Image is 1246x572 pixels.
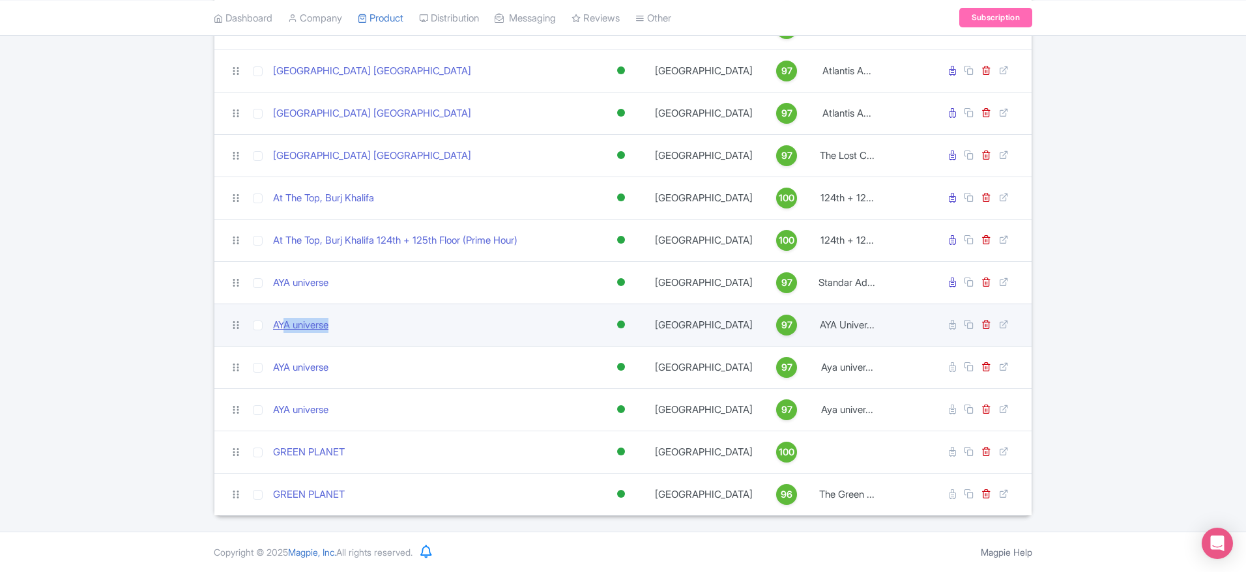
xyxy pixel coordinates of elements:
div: Active [615,104,628,122]
a: GREEN PLANET [273,445,345,460]
span: 97 [781,149,792,163]
div: Active [615,188,628,207]
td: 124th + 12... [813,177,881,219]
div: Active [615,442,628,461]
td: [GEOGRAPHIC_DATA] [647,431,761,473]
a: At The Top, Burj Khalifa [273,191,374,206]
a: [GEOGRAPHIC_DATA] [GEOGRAPHIC_DATA] [273,106,471,121]
a: 97 [766,61,808,81]
td: [GEOGRAPHIC_DATA] [647,388,761,431]
td: Atlantis A... [813,92,881,134]
td: [GEOGRAPHIC_DATA] [647,261,761,304]
td: AYA Univer... [813,304,881,346]
a: Subscription [959,8,1032,27]
td: Standar Ad... [813,261,881,304]
span: 97 [781,403,792,417]
a: 97 [766,357,808,378]
a: GREEN PLANET [273,487,345,502]
td: [GEOGRAPHIC_DATA] [647,134,761,177]
td: [GEOGRAPHIC_DATA] [647,50,761,92]
a: AYA universe [273,276,328,291]
td: [GEOGRAPHIC_DATA] [647,92,761,134]
div: Active [615,400,628,419]
div: Active [615,231,628,250]
div: Active [615,273,628,292]
td: The Lost C... [813,134,881,177]
a: 97 [766,315,808,336]
span: 100 [779,233,794,248]
span: 100 [779,445,794,459]
a: 100 [766,188,808,208]
td: Aya univer... [813,346,881,388]
td: [GEOGRAPHIC_DATA] [647,304,761,346]
a: AYA universe [273,403,328,418]
a: [GEOGRAPHIC_DATA] [GEOGRAPHIC_DATA] [273,64,471,79]
div: Active [615,315,628,334]
a: 97 [766,399,808,420]
td: Atlantis A... [813,50,881,92]
div: Copyright © 2025 All rights reserved. [206,545,420,559]
td: [GEOGRAPHIC_DATA] [647,219,761,261]
td: [GEOGRAPHIC_DATA] [647,346,761,388]
div: Active [615,485,628,504]
div: Active [615,61,628,80]
td: Aya univer... [813,388,881,431]
span: 97 [781,360,792,375]
a: 97 [766,103,808,124]
span: Magpie, Inc. [288,547,336,558]
a: [GEOGRAPHIC_DATA] [GEOGRAPHIC_DATA] [273,149,471,164]
div: Active [615,358,628,377]
div: Active [615,146,628,165]
div: Open Intercom Messenger [1202,528,1233,559]
span: 97 [781,276,792,290]
span: 97 [781,64,792,78]
a: 100 [766,230,808,251]
a: AYA universe [273,318,328,333]
span: 96 [781,487,792,502]
span: 100 [779,191,794,205]
span: 97 [781,106,792,121]
a: 100 [766,442,808,463]
a: 96 [766,484,808,505]
a: 97 [766,145,808,166]
a: 97 [766,272,808,293]
td: The Green ... [813,473,881,515]
td: [GEOGRAPHIC_DATA] [647,473,761,515]
td: 124th + 12... [813,219,881,261]
span: 97 [781,318,792,332]
td: [GEOGRAPHIC_DATA] [647,177,761,219]
a: At The Top, Burj Khalifa 124th + 125th Floor (Prime Hour) [273,233,517,248]
a: AYA universe [273,360,328,375]
a: Magpie Help [981,547,1032,558]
